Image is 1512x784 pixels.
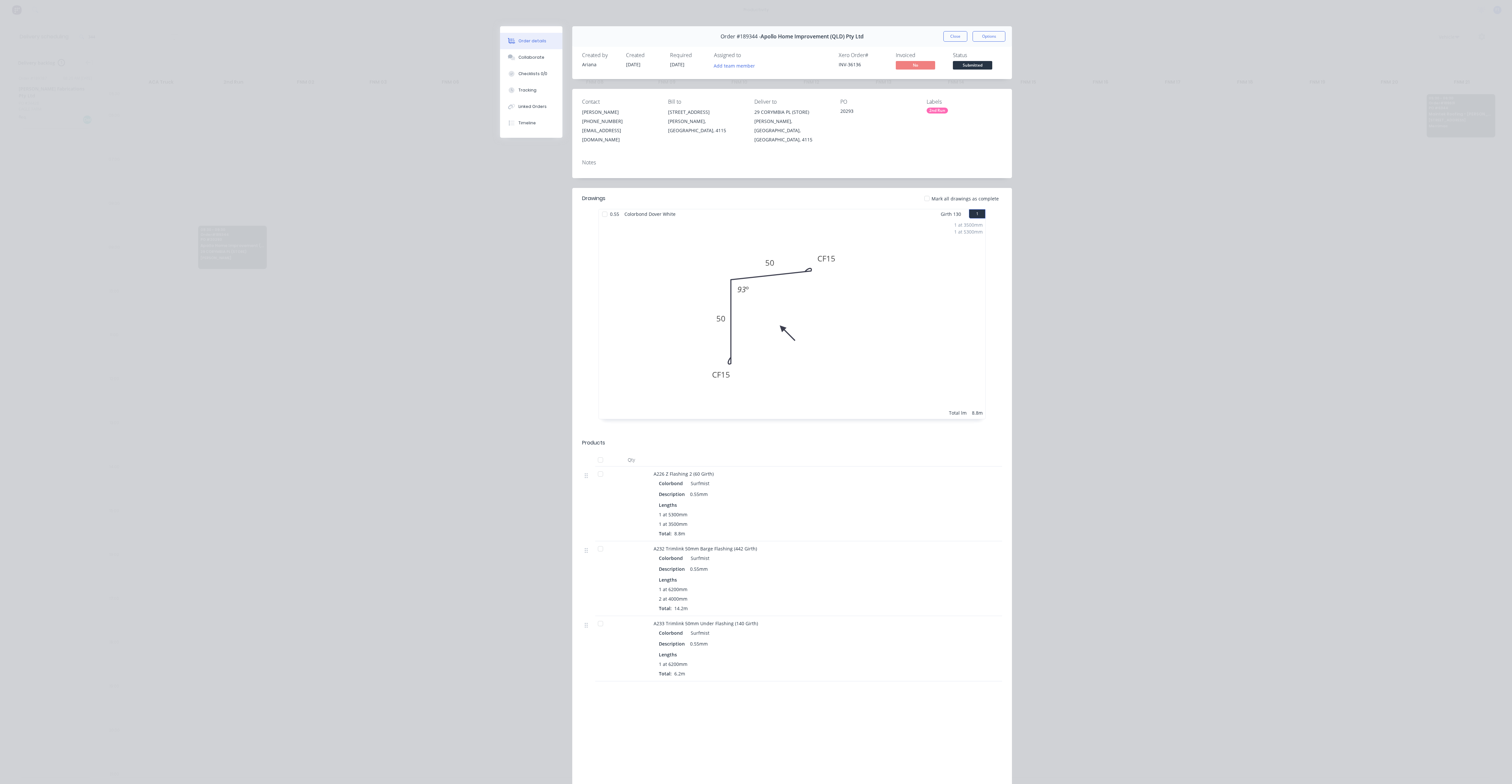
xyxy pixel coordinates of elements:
[599,219,985,419] div: 0CF1550CF155093º1 at 3500mm1 at 5300mmTotal lm8.8m
[839,52,888,58] div: Xero Order #
[659,671,672,677] span: Total:
[612,453,651,466] div: Qty
[659,651,677,658] span: Lengths
[500,49,562,66] button: Collaborate
[670,61,684,68] span: [DATE]
[659,628,685,638] div: Colorbond
[500,115,562,131] button: Timeline
[839,61,888,68] div: INV-36136
[518,104,547,110] div: Linked Orders
[941,209,961,219] span: Girth 130
[896,61,935,69] span: No
[688,479,709,488] div: Surfmist
[659,530,672,537] span: Total:
[973,31,1005,42] button: Options
[659,595,687,602] span: 2 at 4000mm
[761,33,864,40] span: Apollo Home Improvement (QLD) Pty Ltd
[518,71,547,77] div: Checklists 0/0
[672,671,688,677] span: 6.2m
[949,409,967,416] div: Total lm
[582,195,605,202] div: Drawings
[607,209,622,219] span: 0.55
[840,99,916,105] div: PO
[582,439,605,447] div: Products
[714,52,780,58] div: Assigned to
[932,195,999,202] span: Mark all drawings as complete
[518,87,536,93] div: Tracking
[582,108,658,117] div: [PERSON_NAME]
[927,108,948,113] div: 2nd Run
[954,228,983,235] div: 1 at 5300mm
[754,108,830,144] div: 29 CORYMBIA PL (STORE)[PERSON_NAME], [GEOGRAPHIC_DATA], [GEOGRAPHIC_DATA], 4115
[654,546,757,552] span: A232 Trimlink 50mm Barge Flashing (442 Girth)
[754,108,830,117] div: 29 CORYMBIA PL (STORE)
[659,586,687,593] span: 1 at 6200mm
[500,98,562,115] button: Linked Orders
[714,61,759,70] button: Add team member
[668,108,744,117] div: [STREET_ADDRESS]
[582,52,618,58] div: Created by
[687,564,710,574] div: 0.55mm
[582,61,618,68] div: Ariana
[927,99,1002,105] div: Labels
[670,52,706,58] div: Required
[654,471,714,477] span: A226 Z Flashing 2 (60 Girth)
[659,553,685,563] div: Colorbond
[668,108,744,135] div: [STREET_ADDRESS][PERSON_NAME], [GEOGRAPHIC_DATA], 4115
[668,117,744,135] div: [PERSON_NAME], [GEOGRAPHIC_DATA], 4115
[672,530,688,537] span: 8.8m
[518,54,544,60] div: Collaborate
[659,479,685,488] div: Colorbond
[582,159,1002,166] div: Notes
[659,521,687,527] span: 1 at 3500mm
[659,639,687,649] div: Description
[659,576,677,583] span: Lengths
[659,564,687,574] div: Description
[687,639,710,649] div: 0.55mm
[969,209,985,218] button: 1
[659,489,687,499] div: Description
[668,99,744,105] div: Bill to
[710,61,759,70] button: Add team member
[626,52,662,58] div: Created
[659,502,677,508] span: Lengths
[659,511,687,518] span: 1 at 5300mm
[582,108,658,144] div: [PERSON_NAME][PHONE_NUMBER][EMAIL_ADDRESS][DOMAIN_NAME]
[953,61,992,71] button: Submitted
[953,52,1002,58] div: Status
[500,66,562,82] button: Checklists 0/0
[500,82,562,98] button: Tracking
[622,209,678,219] span: Colorbond Dover White
[840,108,916,117] div: 20293
[687,489,710,499] div: 0.55mm
[582,126,658,144] div: [EMAIL_ADDRESS][DOMAIN_NAME]
[943,31,967,42] button: Close
[688,553,709,563] div: Surfmist
[954,221,983,228] div: 1 at 3500mm
[672,605,690,611] span: 14.2m
[688,628,709,638] div: Surfmist
[500,33,562,49] button: Order details
[754,99,830,105] div: Deliver to
[896,52,945,58] div: Invoiced
[626,61,640,68] span: [DATE]
[659,605,672,611] span: Total:
[582,99,658,105] div: Contact
[582,117,658,126] div: [PHONE_NUMBER]
[953,61,992,69] span: Submitted
[754,117,830,144] div: [PERSON_NAME], [GEOGRAPHIC_DATA], [GEOGRAPHIC_DATA], 4115
[659,661,687,668] span: 1 at 6200mm
[721,33,761,40] span: Order #189344 -
[654,620,758,627] span: A233 Trimlink 50mm Under Flashing (140 Girth)
[518,38,546,44] div: Order details
[518,120,536,126] div: Timeline
[972,409,983,416] div: 8.8m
